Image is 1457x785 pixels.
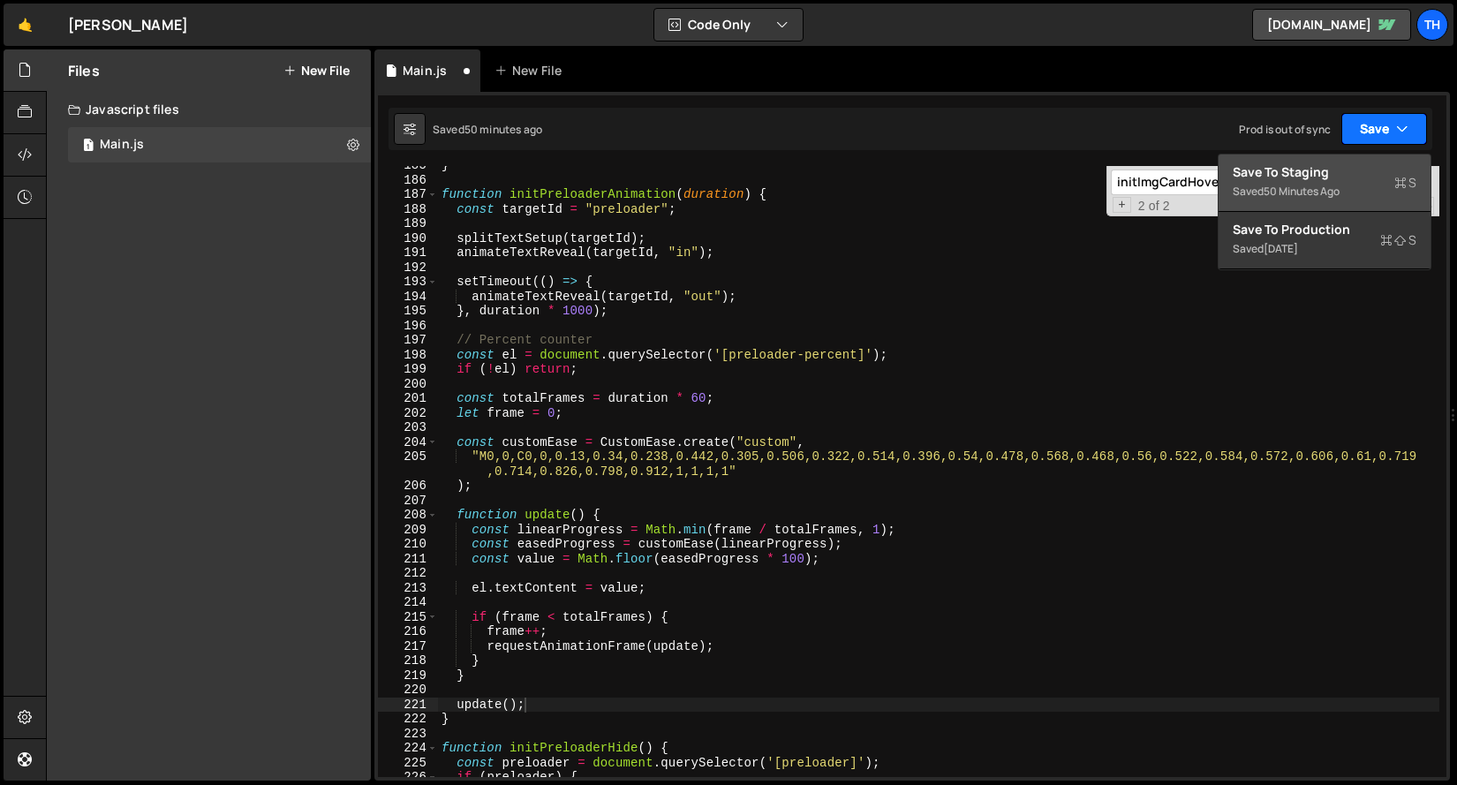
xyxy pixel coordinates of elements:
div: Save to Production [1233,221,1416,238]
a: Th [1416,9,1448,41]
div: 226 [378,770,438,785]
button: Save to ProductionS Saved[DATE] [1219,212,1431,269]
div: Prod is out of sync [1239,122,1331,137]
div: 50 minutes ago [1264,184,1340,199]
div: 192 [378,260,438,276]
div: 216 [378,624,438,639]
div: 16840/46037.js [68,127,371,162]
div: Saved [1233,238,1416,260]
h2: Files [68,61,100,80]
div: 185 [378,158,438,173]
div: [DATE] [1264,241,1298,256]
div: 211 [378,552,438,567]
span: Toggle Replace mode [1113,197,1131,214]
div: 198 [378,348,438,363]
div: 218 [378,653,438,668]
div: 213 [378,581,438,596]
div: 201 [378,391,438,406]
span: S [1394,174,1416,192]
div: 197 [378,333,438,348]
div: 191 [378,245,438,260]
div: 195 [378,304,438,319]
div: 188 [378,202,438,217]
div: 202 [378,406,438,421]
div: 207 [378,494,438,509]
div: 50 minutes ago [464,122,542,137]
div: 200 [378,377,438,392]
div: 190 [378,231,438,246]
div: 186 [378,173,438,188]
div: 204 [378,435,438,450]
div: 193 [378,275,438,290]
div: 189 [378,216,438,231]
button: Save [1341,113,1427,145]
div: 205 [378,449,438,479]
div: 225 [378,756,438,771]
div: 222 [378,712,438,727]
div: 217 [378,639,438,654]
div: New File [494,62,569,79]
div: 196 [378,319,438,334]
button: Save to StagingS Saved50 minutes ago [1219,155,1431,212]
div: Saved [433,122,542,137]
input: Search for [1111,170,1332,195]
div: 219 [378,668,438,683]
div: 194 [378,290,438,305]
div: Main.js [100,137,144,153]
div: Main.js [403,62,447,79]
div: 224 [378,741,438,756]
button: New File [283,64,350,78]
div: Javascript files [47,92,371,127]
a: 🤙 [4,4,47,46]
div: 203 [378,420,438,435]
div: 220 [378,683,438,698]
div: Saved [1233,181,1416,202]
div: 199 [378,362,438,377]
div: 209 [378,523,438,538]
div: [PERSON_NAME] [68,14,188,35]
div: 206 [378,479,438,494]
div: 215 [378,610,438,625]
span: 1 [83,140,94,154]
div: 223 [378,727,438,742]
div: Save to Staging [1233,163,1416,181]
div: 221 [378,698,438,713]
span: 2 of 2 [1131,199,1177,214]
div: 210 [378,537,438,552]
div: 214 [378,595,438,610]
span: S [1380,231,1416,249]
div: 187 [378,187,438,202]
div: 208 [378,508,438,523]
a: [DOMAIN_NAME] [1252,9,1411,41]
button: Code Only [654,9,803,41]
div: 212 [378,566,438,581]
